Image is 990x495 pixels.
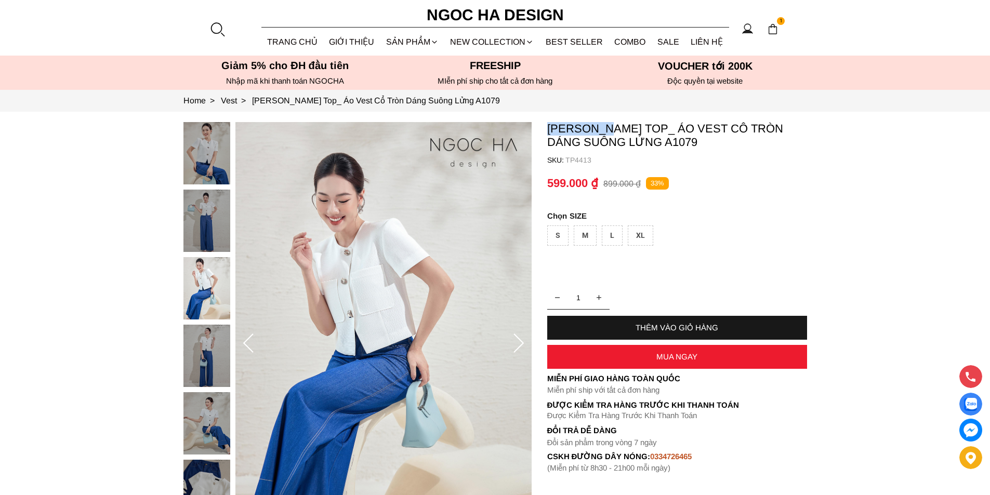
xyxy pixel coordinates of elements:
[547,463,670,472] font: (Miễn phí từ 8h30 - 21h00 mỗi ngày)
[547,452,651,461] font: cskh đường dây nóng:
[183,122,230,184] img: Laura Top_ Áo Vest Cổ Tròn Dáng Suông Lửng A1079_mini_0
[964,398,977,411] img: Display image
[444,28,540,56] a: NEW COLLECTION
[959,393,982,416] a: Display image
[547,122,807,149] p: [PERSON_NAME] Top_ Áo Vest Cổ Tròn Dáng Suông Lửng A1079
[628,225,653,246] div: XL
[261,28,324,56] a: TRANG CHỦ
[183,190,230,252] img: Laura Top_ Áo Vest Cổ Tròn Dáng Suông Lửng A1079_mini_1
[380,28,445,56] div: SẢN PHẨM
[547,385,659,394] font: Miễn phí ship với tất cả đơn hàng
[547,352,807,361] div: MUA NGAY
[547,411,807,420] p: Được Kiểm Tra Hàng Trước Khi Thanh Toán
[237,96,250,105] span: >
[547,323,807,332] div: THÊM VÀO GIỎ HÀNG
[221,96,252,105] a: Link to Vest
[547,177,598,190] p: 599.000 ₫
[565,156,807,164] p: TP4413
[777,17,785,25] span: 1
[540,28,609,56] a: BEST SELLER
[603,60,807,72] h5: VOUCHER tới 200K
[183,257,230,319] img: Laura Top_ Áo Vest Cổ Tròn Dáng Suông Lửng A1079_mini_2
[547,287,610,308] input: Quantity input
[652,28,685,56] a: SALE
[685,28,729,56] a: LIÊN HỆ
[221,60,349,71] font: Giảm 5% cho ĐH đầu tiên
[206,96,219,105] span: >
[547,438,657,447] font: Đổi sản phẩm trong vòng 7 ngày
[323,28,380,56] a: GIỚI THIỆU
[650,452,692,461] font: 0334726465
[646,177,669,190] p: 33%
[547,225,569,246] div: S
[609,28,652,56] a: Combo
[183,325,230,387] img: Laura Top_ Áo Vest Cổ Tròn Dáng Suông Lửng A1079_mini_3
[547,400,807,410] p: Được Kiểm Tra Hàng Trước Khi Thanh Toán
[547,211,807,220] p: SIZE
[183,392,230,454] img: Laura Top_ Áo Vest Cổ Tròn Dáng Suông Lửng A1079_mini_4
[183,96,221,105] a: Link to Home
[470,60,521,71] font: Freeship
[547,426,807,435] h6: Đổi trả dễ dàng
[547,374,680,383] font: Miễn phí giao hàng toàn quốc
[602,225,623,246] div: L
[603,76,807,86] h6: Độc quyền tại website
[252,96,500,105] a: Link to Laura Top_ Áo Vest Cổ Tròn Dáng Suông Lửng A1079
[574,225,597,246] div: M
[959,419,982,442] a: messenger
[417,3,573,28] a: Ngoc Ha Design
[547,156,565,164] h6: SKU:
[393,76,597,86] h6: MIễn phí ship cho tất cả đơn hàng
[226,76,344,85] font: Nhập mã khi thanh toán NGOCHA
[767,23,778,35] img: img-CART-ICON-ksit0nf1
[603,179,641,189] p: 899.000 ₫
